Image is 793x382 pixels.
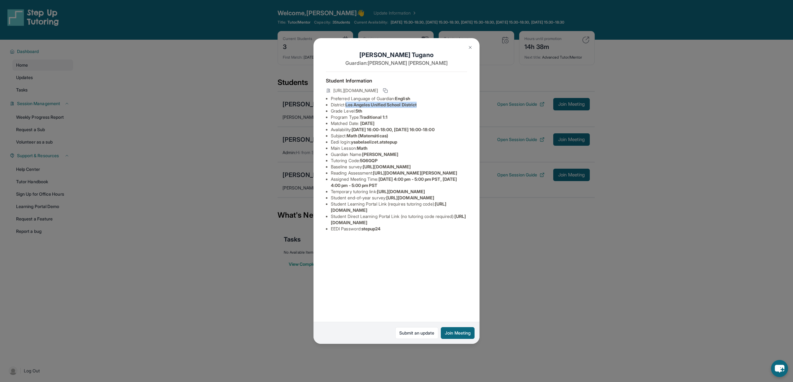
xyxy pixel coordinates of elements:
span: [URL][DOMAIN_NAME] [333,87,378,94]
h1: [PERSON_NAME] Tugano [326,51,467,59]
li: Assigned Meeting Time : [331,176,467,189]
li: Main Lesson : [331,145,467,151]
span: Los Angeles Unified School District [345,102,417,107]
span: Math (Matemáticas) [347,133,388,138]
li: Guardian Name : [331,151,467,158]
button: Copy link [382,87,389,94]
span: [PERSON_NAME] [362,152,398,157]
li: Baseline survey : [331,164,467,170]
span: Traditional 1:1 [360,114,388,120]
button: chat-button [771,360,788,377]
span: Math [357,145,367,151]
h4: Student Information [326,77,467,84]
p: Guardian: [PERSON_NAME] [PERSON_NAME] [326,59,467,67]
span: [URL][DOMAIN_NAME] [386,195,434,200]
li: Student Learning Portal Link (requires tutoring code) : [331,201,467,213]
span: [URL][DOMAIN_NAME] [377,189,425,194]
li: Tutoring Code : [331,158,467,164]
li: Preferred Language of Guardian: [331,95,467,102]
li: Matched Date: [331,120,467,127]
span: [DATE] 16:00-18:00, [DATE] 16:00-18:00 [352,127,435,132]
span: [DATE] [360,121,375,126]
img: Close Icon [468,45,473,50]
span: [URL][DOMAIN_NAME] [363,164,411,169]
li: Student Direct Learning Portal Link (no tutoring code required) : [331,213,467,226]
li: Student end-of-year survey : [331,195,467,201]
li: District: [331,102,467,108]
li: Availability: [331,127,467,133]
a: Submit an update [395,327,438,339]
button: Join Meeting [441,327,475,339]
li: EEDI Password : [331,226,467,232]
span: 5G6GQP [360,158,378,163]
li: Grade Level: [331,108,467,114]
li: Program Type: [331,114,467,120]
span: English [395,96,410,101]
li: Temporary tutoring link : [331,189,467,195]
span: ysabelaelizet.atstepup [351,139,397,144]
li: Reading Assessment : [331,170,467,176]
span: [URL][DOMAIN_NAME][PERSON_NAME] [373,170,457,175]
span: [DATE] 4:00 pm - 5:00 pm PST, [DATE] 4:00 pm - 5:00 pm PST [331,176,457,188]
span: 5th [356,108,362,113]
span: stepup24 [361,226,381,231]
li: Subject : [331,133,467,139]
li: Eedi login : [331,139,467,145]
